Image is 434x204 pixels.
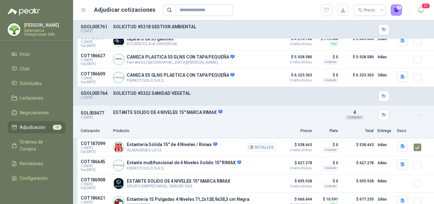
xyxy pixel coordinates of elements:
[353,110,356,115] span: 4
[81,29,109,33] p: C: [DATE]
[8,8,40,15] img: Logo peakr
[81,164,109,168] span: C: [DATE]
[20,138,59,152] span: Órdenes de Compra
[81,150,109,154] span: Exp: [DATE]
[127,36,178,41] p: tapa aro de 55 galones
[377,128,393,134] p: Entrega
[8,48,65,60] a: Inicio
[113,160,124,171] img: Company Logo
[81,116,109,119] p: C: [DATE]
[280,167,312,170] span: Crédito 30 días
[24,23,65,27] p: [PERSON_NAME]
[127,184,230,188] p: GRUPO EMPRESARIAL SERVER SAS
[316,177,338,185] p: $ 0
[280,185,312,188] span: Crédito 30 días
[127,160,241,166] p: Estante multifuncional de 4 Niveles Solido 15" RIMAX
[81,186,109,190] span: Exp: [DATE]
[53,125,62,130] span: 10
[329,41,338,46] div: Flex
[81,177,109,182] p: COT186908
[316,159,338,167] p: $ 0
[113,36,124,46] img: Company Logo
[81,62,109,66] span: Exp: [DATE]
[8,121,65,133] a: Adjudicación10
[127,142,217,148] p: Estantería Sólida 15" de 4 Niveles / Rimax
[358,5,376,15] div: Precio
[391,4,402,16] button: 1
[81,76,109,80] span: C: [DATE]
[127,197,249,202] p: Estantería 15 Pulgadas 4 Niveles 71,2x128,9x38,3 cm Negra
[81,58,109,62] span: C: [DATE]
[280,177,312,188] p: $ 655.928
[323,60,338,65] div: Incluido
[20,95,43,102] span: Licitaciones
[342,159,374,172] p: $ 627.278
[377,141,393,149] p: 4 días
[280,79,312,82] span: Crédito 30 días
[20,80,42,87] span: Solicitudes
[8,136,65,155] a: Órdenes de Compra
[8,77,65,89] a: Solicitudes
[81,128,109,134] p: Cotización
[323,78,338,83] div: Incluido
[81,40,109,44] span: C: [DATE]
[316,53,338,61] p: $ 0
[81,159,109,164] p: COT186645
[342,35,374,48] p: $ 5.049.646
[81,141,109,146] p: COT187099
[323,184,338,189] div: Incluido
[127,179,230,184] p: ESTANTE SOLIDO DE 4 NIVELES 15" MARCA RIMAX
[8,158,65,170] a: Remisiones
[20,65,29,72] span: Chat
[20,175,48,182] span: Configuración
[280,35,312,46] p: $ 4.276.146
[8,92,65,104] a: Licitaciones
[81,53,109,58] p: COT186627
[81,182,109,186] span: C: [DATE]
[280,159,312,170] p: $ 627.278
[342,128,374,134] p: Total
[81,80,109,84] span: Exp: [DATE]
[415,4,426,16] button: 21
[20,109,49,116] span: Negociaciones
[127,78,234,83] p: FERROTOOLS S.A.S.
[127,148,217,152] p: ALMACENES LA 13
[20,124,45,131] span: Adjudicación
[397,128,410,134] p: Docs
[81,195,109,200] p: COT186621
[24,29,65,36] p: Salamanca Oleaginosas SAS
[280,53,312,64] p: $ 5.928.580
[20,160,43,167] span: Remisiones
[113,142,124,152] img: Company Logo
[377,159,393,167] p: 4 días
[323,165,338,171] div: Incluido
[8,187,65,199] a: Manuales y ayuda
[280,71,312,82] p: $ 6.323.363
[127,166,241,171] p: FERROTOOLS S.A.S.
[8,63,65,75] a: Chat
[113,72,124,83] img: Company Logo
[377,177,393,185] p: 8 días
[81,146,109,150] span: C: [DATE]
[81,71,109,76] p: COT186609
[81,168,109,172] span: Exp: [DATE]
[421,3,430,9] span: 21
[280,128,312,134] p: Precio
[81,110,109,116] p: SOL058477
[280,43,312,46] span: Crédito 30 días
[377,53,393,61] p: 4 días
[342,53,374,66] p: $ 5.928.580
[81,24,109,29] p: GSOL005761
[280,141,312,152] p: $ 538.443
[8,172,65,184] a: Configuración
[377,71,393,79] p: 3 días
[323,147,338,152] div: Incluido
[280,61,312,64] span: Crédito 30 días
[127,60,234,65] p: Ferretería [GEOGRAPHIC_DATA][PERSON_NAME]
[81,96,109,100] p: C: [DATE]
[20,51,30,58] span: Inicio
[8,24,20,36] img: Company Logo
[113,128,276,134] p: Producto
[316,141,338,149] p: $ 0
[377,195,393,203] p: 2 días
